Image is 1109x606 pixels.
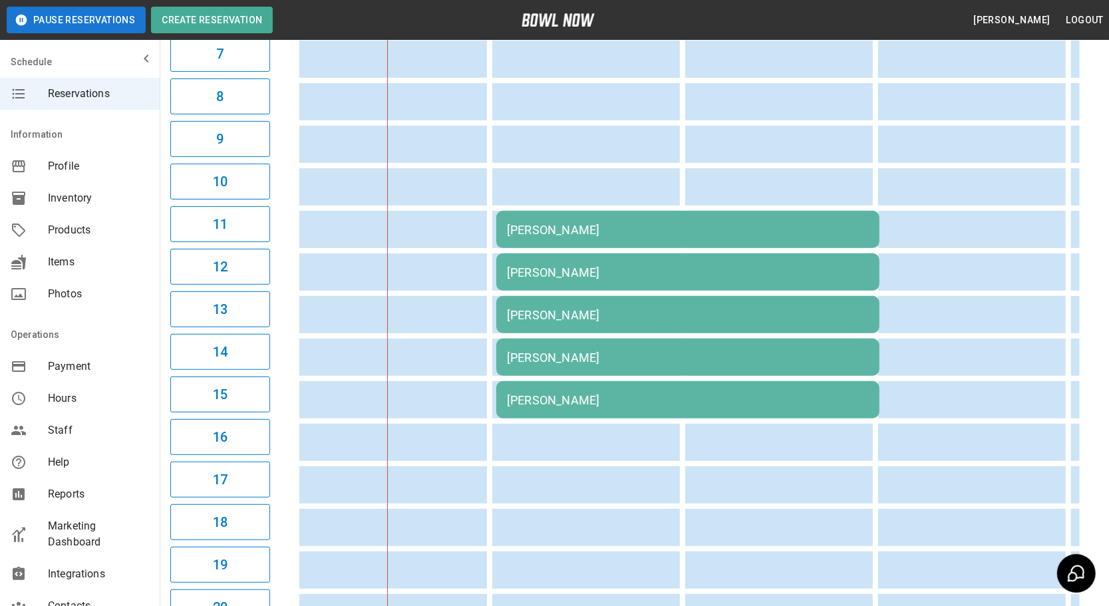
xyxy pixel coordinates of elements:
span: Profile [48,158,149,174]
button: 17 [170,462,270,498]
button: 12 [170,249,270,285]
div: [PERSON_NAME] [507,223,869,237]
span: Payment [48,359,149,375]
span: Staff [48,422,149,438]
h6: 13 [213,299,228,320]
button: Pause Reservations [7,7,146,33]
span: Photos [48,286,149,302]
button: 8 [170,78,270,114]
span: Products [48,222,149,238]
div: [PERSON_NAME] [507,393,869,407]
h6: 11 [213,214,228,235]
img: logo [522,13,595,27]
span: Inventory [48,190,149,206]
span: Reports [48,486,149,502]
h6: 14 [213,341,228,363]
button: Logout [1061,8,1109,33]
button: 16 [170,419,270,455]
h6: 9 [216,128,224,150]
h6: 8 [216,86,224,107]
div: [PERSON_NAME] [507,265,869,279]
h6: 18 [213,512,228,533]
button: 19 [170,547,270,583]
button: 13 [170,291,270,327]
span: Help [48,454,149,470]
button: 18 [170,504,270,540]
span: Marketing Dashboard [48,518,149,550]
span: Hours [48,390,149,406]
h6: 16 [213,426,228,448]
button: 14 [170,334,270,370]
div: [PERSON_NAME] [507,308,869,322]
button: 15 [170,377,270,412]
span: Reservations [48,86,149,102]
div: [PERSON_NAME] [507,351,869,365]
h6: 17 [213,469,228,490]
h6: 19 [213,554,228,575]
h6: 15 [213,384,228,405]
h6: 10 [213,171,228,192]
span: Items [48,254,149,270]
button: [PERSON_NAME] [968,8,1055,33]
button: Create Reservation [151,7,273,33]
button: 11 [170,206,270,242]
h6: 12 [213,256,228,277]
button: 9 [170,121,270,157]
button: 10 [170,164,270,200]
span: Integrations [48,566,149,582]
button: 7 [170,36,270,72]
h6: 7 [216,43,224,65]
